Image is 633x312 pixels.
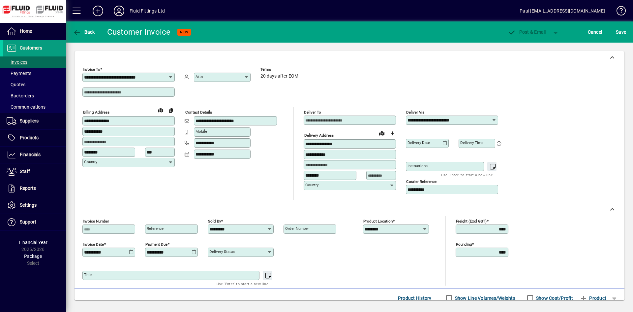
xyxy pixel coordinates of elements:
span: Settings [20,202,37,208]
mat-label: Invoice number [83,219,109,224]
button: Cancel [586,26,604,38]
mat-label: Delivery date [407,140,430,145]
mat-label: Attn [196,74,203,79]
button: Save [614,26,628,38]
a: View on map [377,128,387,138]
span: 20 days after EOM [260,74,298,79]
mat-label: Payment due [145,242,167,247]
span: Product History [398,293,432,303]
mat-label: Country [84,159,97,164]
label: Show Line Volumes/Weights [454,295,515,301]
mat-label: Sold by [208,219,221,224]
mat-label: Invoice To [83,67,100,72]
button: Product History [395,292,434,304]
mat-label: Product location [363,219,393,224]
mat-label: Instructions [407,163,428,168]
span: Back [73,29,95,35]
a: Suppliers [3,113,66,129]
span: NEW [180,30,188,34]
span: Invoices [7,59,27,65]
span: Backorders [7,93,34,98]
span: Home [20,28,32,34]
button: Post & Email [504,26,549,38]
span: Financials [20,152,41,157]
mat-label: Title [84,272,92,277]
a: Home [3,23,66,40]
span: Support [20,219,36,225]
a: Products [3,130,66,146]
button: Back [71,26,97,38]
a: Knowledge Base [612,1,625,23]
span: ost & Email [508,29,546,35]
span: ave [616,27,626,37]
span: Products [20,135,39,140]
button: Add [87,5,108,17]
label: Show Cost/Profit [535,295,573,301]
mat-label: Reference [147,226,164,231]
mat-label: Freight (excl GST) [456,219,487,224]
mat-label: Rounding [456,242,472,247]
a: Reports [3,180,66,197]
span: Financial Year [19,240,47,245]
button: Product [576,292,610,304]
span: Package [24,254,42,259]
span: Terms [260,67,300,72]
a: Quotes [3,79,66,90]
mat-label: Deliver via [406,110,424,115]
span: S [616,29,618,35]
span: Product [580,293,606,303]
span: Suppliers [20,118,39,123]
a: Invoices [3,56,66,68]
button: Choose address [387,128,398,139]
app-page-header-button: Back [66,26,102,38]
mat-label: Country [305,183,318,187]
span: Cancel [588,27,602,37]
span: Staff [20,169,30,174]
a: Support [3,214,66,230]
span: Quotes [7,82,25,87]
div: Customer Invoice [107,27,171,37]
mat-hint: Use 'Enter' to start a new line [441,171,493,179]
a: Staff [3,163,66,180]
button: Copy to Delivery address [166,105,176,116]
mat-label: Delivery status [209,249,235,254]
a: Communications [3,101,66,113]
div: Paul [EMAIL_ADDRESS][DOMAIN_NAME] [520,6,605,16]
mat-hint: Use 'Enter' to start a new line [217,280,268,288]
div: Fluid Fittings Ltd [130,6,165,16]
a: Backorders [3,90,66,101]
a: View on map [155,105,166,115]
mat-label: Order number [285,226,309,231]
span: Payments [7,71,31,76]
span: P [519,29,522,35]
a: Settings [3,197,66,214]
span: Reports [20,186,36,191]
mat-label: Delivery time [460,140,483,145]
mat-label: Courier Reference [406,179,437,184]
mat-label: Invoice date [83,242,104,247]
a: Payments [3,68,66,79]
mat-label: Deliver To [304,110,321,115]
span: Communications [7,104,45,110]
mat-label: Mobile [196,129,207,134]
span: Customers [20,45,42,51]
button: Profile [108,5,130,17]
a: Financials [3,147,66,163]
